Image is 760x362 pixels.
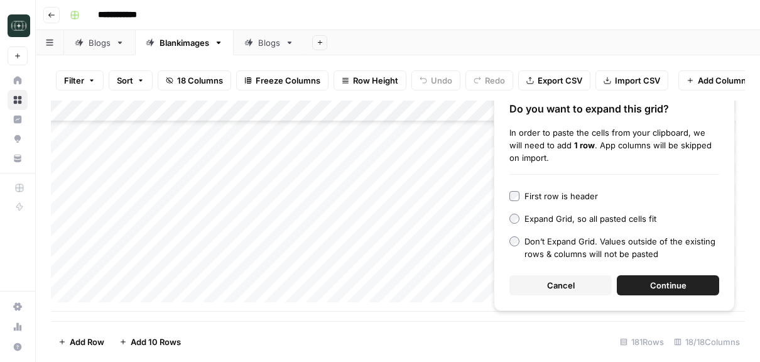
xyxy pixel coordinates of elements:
button: Freeze Columns [236,70,328,90]
button: Redo [465,70,513,90]
button: Sort [109,70,153,90]
button: Add Column [678,70,754,90]
button: Undo [411,70,460,90]
span: Add Column [698,74,746,87]
input: Don’t Expand Grid. Values outside of the existing rows & columns will not be pasted [509,236,519,246]
a: Home [8,70,28,90]
button: Export CSV [518,70,590,90]
button: Row Height [334,70,406,90]
div: Do you want to expand this grid? [509,101,719,116]
button: Import CSV [595,70,668,90]
span: Continue [650,279,687,292]
span: Freeze Columns [256,74,320,87]
span: Undo [431,74,452,87]
a: Usage [8,317,28,337]
b: 1 row [574,140,595,150]
span: Sort [117,74,133,87]
a: Opportunities [8,129,28,149]
img: Catalyst Logo [8,14,30,37]
span: Filter [64,74,84,87]
div: In order to paste the cells from your clipboard, we will need to add . App columns will be skippe... [509,126,719,164]
span: Add Row [70,336,104,348]
span: Add 10 Rows [131,336,181,348]
div: 181 Rows [615,332,669,352]
input: First row is header [509,191,519,201]
button: Continue [617,275,719,295]
input: Expand Grid, so all pasted cells fit [509,214,519,224]
div: Expand Grid, so all pasted cells fit [524,212,656,225]
a: Insights [8,109,28,129]
a: Blankimages [135,30,234,55]
span: Cancel [547,279,575,292]
div: Don’t Expand Grid. Values outside of the existing rows & columns will not be pasted [524,235,719,260]
a: Blogs [234,30,305,55]
button: Add 10 Rows [112,332,188,352]
span: Row Height [353,74,398,87]
button: Help + Support [8,337,28,357]
button: Cancel [509,275,612,295]
a: Browse [8,90,28,110]
a: Blogs [64,30,135,55]
button: Filter [56,70,104,90]
button: 18 Columns [158,70,231,90]
div: 18/18 Columns [669,332,745,352]
div: Blogs [258,36,280,49]
a: Settings [8,297,28,317]
div: First row is header [524,190,598,202]
button: Add Row [51,332,112,352]
span: Redo [485,74,505,87]
div: Blogs [89,36,111,49]
a: Your Data [8,148,28,168]
div: Blankimages [160,36,209,49]
span: 18 Columns [177,74,223,87]
span: Import CSV [615,74,660,87]
button: Workspace: Catalyst [8,10,28,41]
span: Export CSV [538,74,582,87]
